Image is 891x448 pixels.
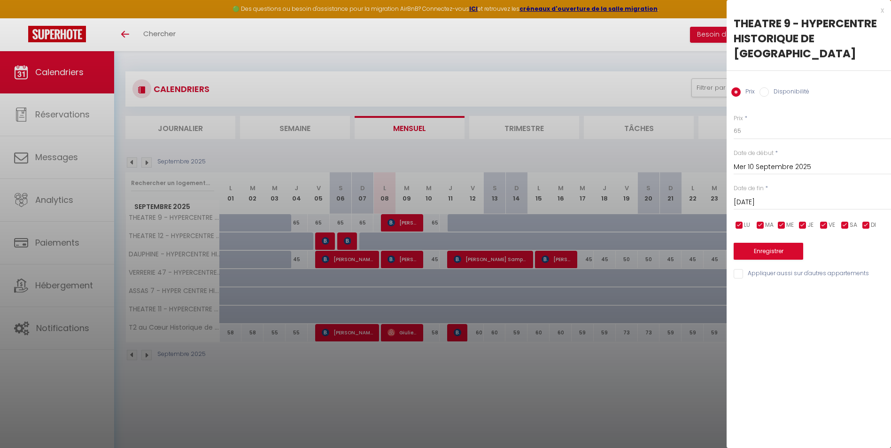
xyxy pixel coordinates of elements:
[734,114,743,123] label: Prix
[807,221,814,230] span: JE
[850,221,857,230] span: SA
[734,184,764,193] label: Date de fin
[734,243,803,260] button: Enregistrer
[786,221,794,230] span: ME
[727,5,884,16] div: x
[765,221,774,230] span: MA
[871,221,876,230] span: DI
[744,221,750,230] span: LU
[734,149,774,158] label: Date de début
[741,87,755,98] label: Prix
[734,16,884,61] div: THEATRE 9 - HYPERCENTRE HISTORIQUE DE [GEOGRAPHIC_DATA]
[769,87,809,98] label: Disponibilité
[829,221,835,230] span: VE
